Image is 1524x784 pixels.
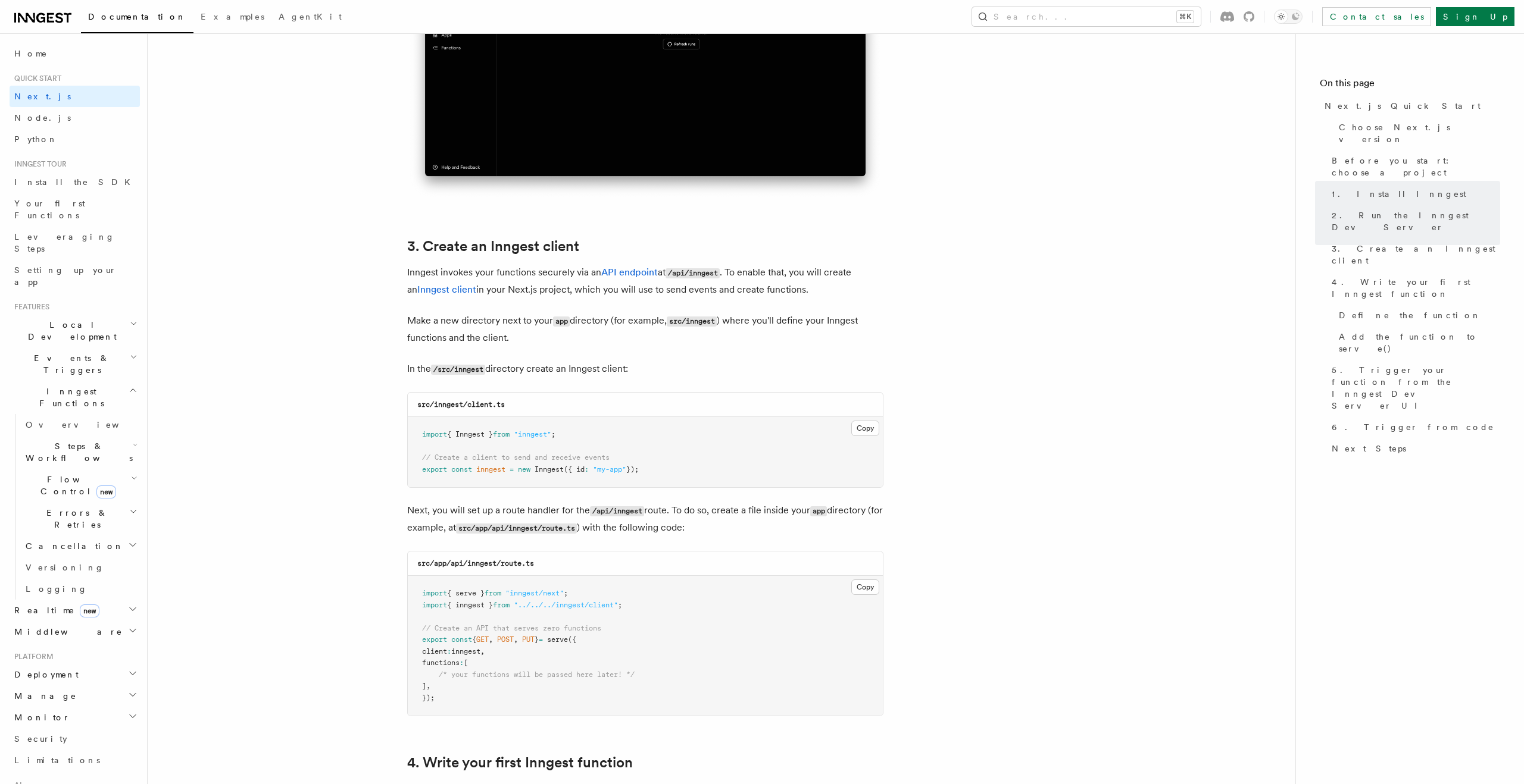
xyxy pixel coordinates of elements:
[81,4,193,33] a: Documentation
[14,755,100,765] span: Limitations
[21,557,140,578] a: Versioning
[489,635,493,644] span: ,
[460,658,464,667] span: :
[547,635,568,644] span: serve
[422,589,447,597] span: import
[1327,238,1500,271] a: 3. Create an Inngest client
[14,265,117,287] span: Setting up your app
[1332,155,1500,178] span: Before you start: choose a project
[422,682,426,690] span: ]
[522,635,535,644] span: PUT
[447,601,493,609] span: { inngest }
[601,266,658,278] a: API endpoint
[1320,95,1500,117] a: Next.js Quick Start
[514,601,618,609] span: "../../../inngest/client"
[407,754,633,771] a: 4. Write your first Inngest function
[514,430,551,438] span: "inngest"
[422,635,447,644] span: export
[10,690,77,702] span: Manage
[10,664,140,685] button: Deployment
[96,485,116,498] span: new
[505,589,564,597] span: "inngest/next"
[10,259,140,293] a: Setting up your app
[476,635,489,644] span: GET
[10,621,140,642] button: Middleware
[1325,100,1481,112] span: Next.js Quick Start
[1334,305,1500,326] a: Define the function
[10,414,140,600] div: Inngest Functions
[1332,276,1500,300] span: 4. Write your first Inngest function
[585,465,589,473] span: :
[431,365,485,375] code: /src/inngest
[568,635,576,644] span: ({
[21,440,133,464] span: Steps & Workflows
[1322,7,1431,26] a: Contact sales
[590,506,644,516] code: /api/inngest
[422,430,447,438] span: import
[21,473,131,497] span: Flow Control
[493,601,510,609] span: from
[447,647,451,656] span: :
[417,400,505,409] code: src/inngest/client.ts
[1334,326,1500,359] a: Add the function to serve()
[564,589,568,597] span: ;
[439,670,635,679] span: /* your functions will be passed here later! */
[972,7,1201,26] button: Search...⌘K
[422,694,435,702] span: });
[14,134,58,144] span: Python
[14,177,138,187] span: Install the SDK
[451,635,472,644] span: const
[497,635,514,644] span: POST
[14,92,71,101] span: Next.js
[10,604,99,616] span: Realtime
[21,414,140,435] a: Overview
[514,635,518,644] span: ,
[422,453,610,462] span: // Create a client to send and receive events
[1339,309,1481,321] span: Define the function
[21,535,140,557] button: Cancellation
[14,113,71,123] span: Node.js
[851,579,879,595] button: Copy
[476,465,505,473] span: inngest
[26,420,148,429] span: Overview
[10,319,130,343] span: Local Development
[456,523,577,534] code: src/app/api/inngest/route.ts
[551,430,555,438] span: ;
[201,12,264,21] span: Examples
[426,682,430,690] span: ,
[422,658,460,667] span: functions
[485,589,501,597] span: from
[10,86,140,107] a: Next.js
[10,652,54,661] span: Platform
[464,658,468,667] span: [
[10,128,140,150] a: Python
[271,4,349,32] a: AgentKit
[472,635,476,644] span: {
[1327,271,1500,305] a: 4. Write your first Inngest function
[1332,421,1494,433] span: 6. Trigger from code
[21,502,140,535] button: Errors & Retries
[1327,205,1500,238] a: 2. Run the Inngest Dev Server
[1332,443,1406,454] span: Next Steps
[618,601,622,609] span: ;
[26,563,104,572] span: Versioning
[10,74,61,83] span: Quick start
[417,559,534,567] code: src/app/api/inngest/route.ts
[1177,11,1194,23] kbd: ⌘K
[1327,359,1500,416] a: 5. Trigger your function from the Inngest Dev Server UI
[667,316,717,327] code: src/inngest
[851,421,879,436] button: Copy
[10,43,140,64] a: Home
[10,302,49,312] span: Features
[14,232,115,253] span: Leveraging Steps
[10,626,123,638] span: Middleware
[10,352,130,376] span: Events & Triggers
[1339,331,1500,355] span: Add the function to serve()
[626,465,639,473] span: });
[21,540,124,552] span: Cancellation
[10,707,140,728] button: Monitor
[14,48,48,59] span: Home
[10,381,140,414] button: Inngest Functions
[10,159,67,169] span: Inngest tour
[1334,117,1500,150] a: Choose Next.js version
